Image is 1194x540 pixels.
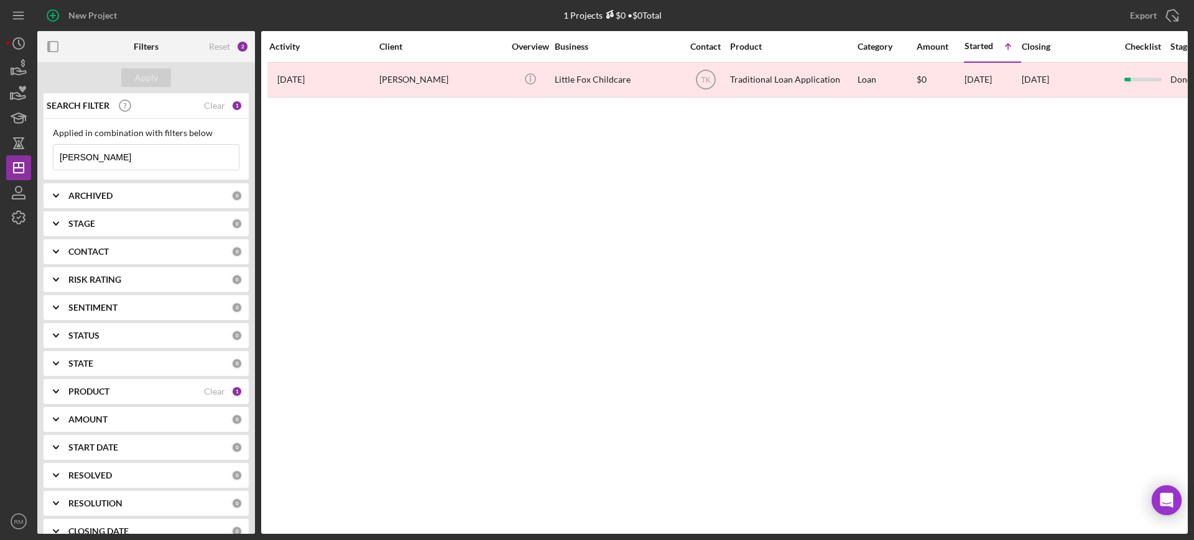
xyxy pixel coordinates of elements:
[858,63,915,96] div: Loan
[269,42,378,52] div: Activity
[135,68,158,87] div: Apply
[1022,42,1115,52] div: Closing
[277,75,305,85] time: 2025-04-21 22:28
[555,63,679,96] div: Little Fox Childcare
[231,274,243,285] div: 0
[231,442,243,453] div: 0
[37,3,129,28] button: New Project
[6,509,31,534] button: RM
[701,76,710,85] text: TK
[231,358,243,369] div: 0
[68,3,117,28] div: New Project
[68,275,121,285] b: RISK RATING
[231,470,243,481] div: 0
[14,518,24,525] text: RM
[555,42,679,52] div: Business
[121,68,171,87] button: Apply
[68,331,99,341] b: STATUS
[68,247,109,257] b: CONTACT
[965,63,1020,96] div: [DATE]
[53,128,239,138] div: Applied in combination with filters below
[231,386,243,397] div: 1
[231,218,243,229] div: 0
[231,526,243,537] div: 0
[1022,74,1049,85] time: [DATE]
[68,303,118,313] b: SENTIMENT
[1152,485,1182,515] div: Open Intercom Messenger
[236,40,249,53] div: 2
[563,10,662,21] div: 1 Projects • $0 Total
[68,498,123,508] b: RESOLUTION
[231,498,243,509] div: 0
[917,63,963,96] div: $0
[231,190,243,201] div: 0
[47,101,109,111] b: SEARCH FILTER
[204,387,225,396] div: Clear
[1116,42,1169,52] div: Checklist
[68,414,108,424] b: AMOUNT
[231,246,243,257] div: 0
[68,526,129,536] b: CLOSING DATE
[68,359,93,368] b: STATE
[68,442,118,452] b: START DATE
[68,219,95,229] b: STAGE
[917,42,963,52] div: Amount
[231,100,243,111] div: 1
[730,63,854,96] div: Traditional Loan Application
[507,42,553,52] div: Overview
[965,41,993,51] div: Started
[68,387,109,396] b: PRODUCT
[231,414,243,425] div: 0
[730,42,854,52] div: Product
[603,10,626,21] div: $0
[231,302,243,313] div: 0
[858,42,915,52] div: Category
[231,330,243,341] div: 0
[68,191,113,201] b: ARCHIVED
[134,42,159,52] b: Filters
[1130,3,1157,28] div: Export
[68,470,112,480] b: RESOLVED
[682,42,729,52] div: Contact
[379,63,504,96] div: [PERSON_NAME]
[204,101,225,111] div: Clear
[1118,3,1188,28] button: Export
[209,42,230,52] div: Reset
[379,42,504,52] div: Client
